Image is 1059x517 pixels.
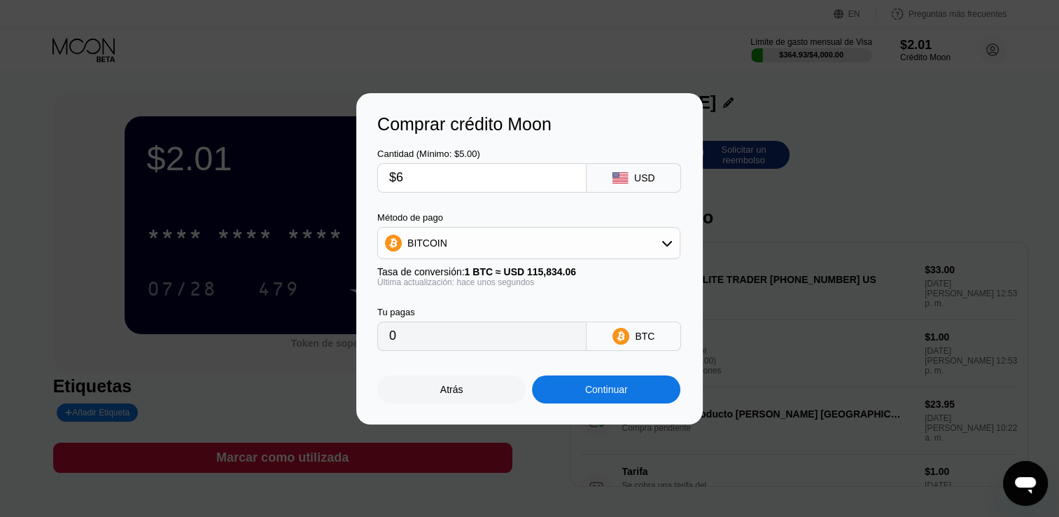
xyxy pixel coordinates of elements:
[585,384,628,395] div: Continuar
[440,384,463,395] div: Atrás
[532,375,680,404] div: Continuar
[389,164,575,192] input: $0.00
[635,331,654,342] div: BTC
[407,237,447,249] div: BITCOIN
[377,266,680,277] div: Tasa de conversión:
[377,277,680,287] div: Última actualización: hace unos segundos
[1003,461,1048,506] iframe: Botón para iniciar la ventana de mensajería, conversación en curso
[377,375,526,404] div: Atrás
[377,212,680,223] div: Método de pago
[377,114,682,135] div: Comprar crédito Moon
[377,149,587,159] div: Cantidad (Mínimo: $5.00)
[634,172,655,184] div: USD
[465,266,576,277] span: 1 BTC ≈ USD 115,834.06
[378,229,680,257] div: BITCOIN
[377,307,587,317] div: Tu pagas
